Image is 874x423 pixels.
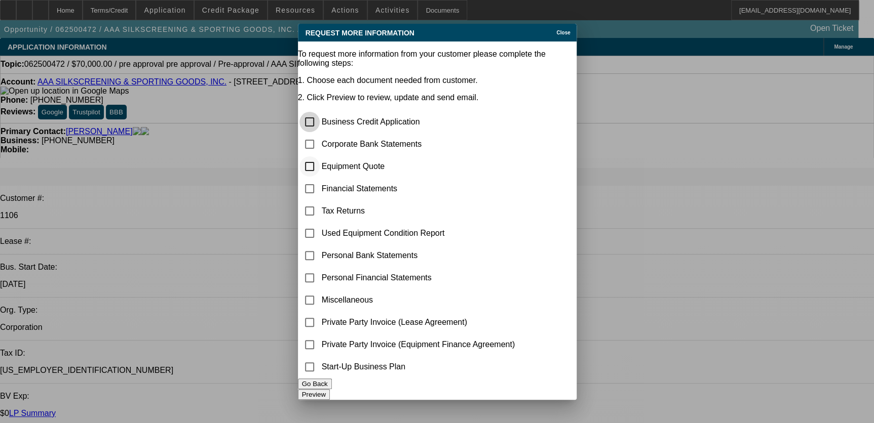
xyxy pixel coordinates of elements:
p: 2. Click Preview to review, update and send email. [298,93,577,102]
td: Tax Returns [321,200,516,222]
td: Used Equipment Condition Report [321,223,516,244]
td: Start-Up Business Plan [321,356,516,377]
td: Private Party Invoice (Equipment Finance Agreement) [321,334,516,355]
td: Financial Statements [321,178,516,199]
td: Equipment Quote [321,156,516,177]
span: Close [556,30,570,35]
td: Private Party Invoice (Lease Agreement) [321,312,516,333]
td: Miscellaneous [321,289,516,311]
button: Go Back [298,378,332,389]
p: 1. Choose each document needed from customer. [298,76,577,85]
td: Business Credit Application [321,111,516,133]
td: Personal Financial Statements [321,267,516,288]
button: Preview [298,389,330,400]
p: To request more information from your customer please complete the following steps: [298,50,577,68]
td: Corporate Bank Statements [321,134,516,155]
span: Request More Information [306,29,414,37]
td: Personal Bank Statements [321,245,516,266]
